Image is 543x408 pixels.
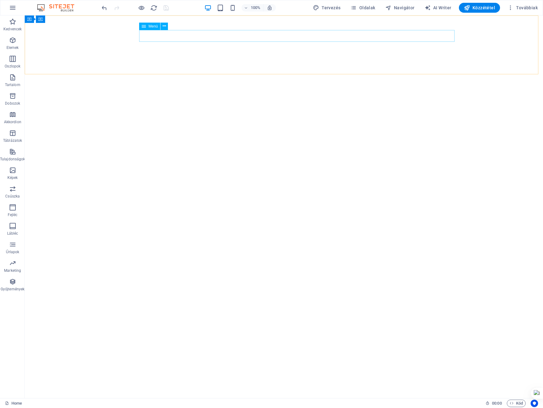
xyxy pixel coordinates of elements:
span: : [496,401,497,406]
span: Közzététel [464,5,495,11]
button: Usercentrics [531,400,538,407]
p: Fejléc [8,212,18,217]
p: Lábléc [7,231,18,236]
button: Kattintson ide az előnézeti módból való kilépéshez és a szerkesztés folytatásához [138,4,145,11]
button: reload [150,4,157,11]
span: Oldalak [350,5,375,11]
button: Navigátor [383,3,417,13]
span: Navigátor [385,5,415,11]
button: Tervezés [310,3,343,13]
span: AI Writer [425,5,451,11]
span: Továbbiak [507,5,538,11]
p: Táblázatok [3,138,22,143]
button: Közzététel [459,3,500,13]
p: Elemek [6,45,19,50]
span: Kód [510,400,523,407]
button: Továbbiak [505,3,540,13]
p: Gyűjtemények [1,287,24,292]
i: Átméretezés esetén automatikusan beállítja a nagyítási szintet a választott eszköznek megfelelően. [267,5,272,11]
p: Marketing [4,268,21,273]
span: Tervezés [313,5,341,11]
p: Akkordion [4,119,21,124]
button: undo [100,4,108,11]
span: 00 00 [492,400,502,407]
button: 100% [242,4,263,11]
p: Tartalom [5,82,20,87]
button: Kód [507,400,526,407]
p: Dobozok [5,101,20,106]
a: Home [5,400,22,407]
p: Űrlapok [6,250,19,254]
p: Csúszka [5,194,20,199]
button: AI Writer [422,3,454,13]
p: Képek [7,175,18,180]
p: Oszlopok [5,64,20,69]
button: Oldalak [348,3,378,13]
span: Menü [148,24,158,28]
img: Editor Logo [36,4,82,11]
i: Weboldal újratöltése [150,4,157,11]
h6: Munkamenet idő [485,400,502,407]
p: Kedvencek [3,27,22,32]
h6: 100% [251,4,261,11]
